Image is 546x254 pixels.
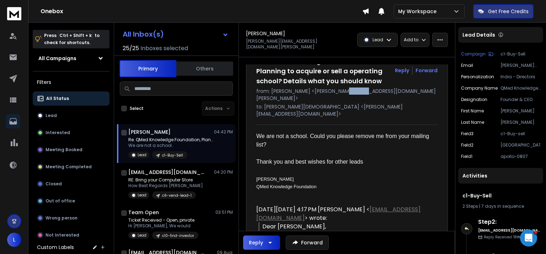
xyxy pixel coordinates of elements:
p: Re: QMed Knowledge Foundation, Planning [128,137,214,143]
div: Forward [416,67,438,74]
div: | [462,203,539,209]
p: Personalization [461,74,494,80]
button: Reply [395,67,409,74]
p: c1-Buy-Sell [500,51,540,57]
button: All Campaigns [33,51,109,65]
span: 25 / 25 [123,44,139,53]
button: Get Free Credits [473,4,534,18]
h6: Step 2 : [478,218,540,226]
p: Campaign [461,51,486,57]
iframe: Intercom live chat [520,229,537,247]
p: QMed Knowledge Foundation [500,85,540,91]
p: Not Interested [45,232,79,238]
button: All Inbox(s) [117,27,234,41]
p: [PERSON_NAME][EMAIL_ADDRESS][DOMAIN_NAME][PERSON_NAME] [500,63,540,68]
button: Meeting Booked [33,143,109,157]
h1: [PERSON_NAME] [246,30,285,37]
button: L [7,233,21,247]
p: c6-vend-lead-1 [162,193,192,198]
p: 04:20 PM [214,169,233,175]
p: 04:42 PM [214,129,233,135]
button: All Status [33,91,109,106]
span: Ctrl + Shift + k [58,31,93,39]
p: Lead [45,113,57,118]
p: Meeting Booked [45,147,82,153]
span: 7 days in sequence [481,203,524,209]
p: 03:51 PM [215,210,233,215]
p: My Workspace [398,8,439,15]
p: [GEOGRAPHIC_DATA] [500,142,540,148]
p: Founder & CEO [500,97,540,102]
button: Reply [243,236,280,250]
p: Out of office [45,198,75,204]
button: Interested [33,126,109,140]
h1: [EMAIL_ADDRESS][DOMAIN_NAME] [128,169,207,176]
p: We are not a school. [128,143,214,148]
button: Lead [33,109,109,123]
span: 2 Steps [462,203,478,209]
p: [PERSON_NAME] [500,108,540,114]
p: Lead [373,37,383,43]
p: Reply Received [484,234,530,240]
button: Wrong person [33,211,109,225]
p: Get Free Credits [488,8,529,15]
h1: All Campaigns [38,55,76,62]
p: All Status [46,96,69,101]
h1: Re: QMed Knowledge Foundation, Planning to acquire or sell a operating school? Details what you s... [256,56,389,86]
font: QMed Knowledge Foundation [256,184,316,189]
p: Lead [138,152,146,158]
p: Lead Details [462,31,495,38]
p: Lead [138,233,146,238]
p: Ticket Received - Open, private [128,217,198,223]
p: c10-find-investor [162,233,194,238]
h6: [EMAIL_ADDRESS][DOMAIN_NAME] [478,228,540,233]
button: Meeting Completed [33,160,109,174]
div: Reply [249,239,263,246]
h3: Inboxes selected [140,44,188,53]
p: Lead [138,192,146,198]
p: India - Directors [500,74,540,80]
button: Forward [286,236,329,250]
div: Activities [458,168,543,184]
p: Company Name [461,85,498,91]
p: First Name [461,108,484,114]
p: [PERSON_NAME] [500,120,540,125]
p: Wrong person [45,215,77,221]
h3: Custom Labels [37,244,74,251]
button: Others [176,61,233,76]
p: to: [PERSON_NAME][DEMOGRAPHIC_DATA] <[PERSON_NAME][EMAIL_ADDRESS][DOMAIN_NAME]> [256,103,438,117]
div: We are not a school. Could you please remove me from your mailing list? [256,132,432,149]
h1: Onebox [41,7,362,16]
p: Add to [404,37,418,43]
p: [PERSON_NAME][EMAIL_ADDRESS][DOMAIN_NAME][PERSON_NAME] [246,38,345,50]
button: Campaign [461,51,493,57]
p: c1-Buy-sell [500,131,540,137]
button: Out of office [33,194,109,208]
p: Press to check for shortcuts. [44,32,100,46]
h3: Filters [33,77,109,87]
p: Interested [45,130,70,136]
p: RE: Bring your Computer Store [128,177,203,183]
p: Email [461,63,473,68]
button: Primary [119,60,176,77]
p: Closed [45,181,62,187]
span: 11th, Aug [513,234,530,240]
button: Not Interested [33,228,109,242]
button: Closed [33,177,109,191]
p: Last Name [461,120,484,125]
p: Field2 [461,142,473,148]
p: Meeting Completed [45,164,92,170]
img: logo [7,7,21,20]
div: Dear [PERSON_NAME], [262,222,432,231]
p: How Best Regards [PERSON_NAME] [128,183,203,189]
h1: All Inbox(s) [123,31,164,38]
p: Designation [461,97,487,102]
p: Hi [PERSON_NAME], We would [128,223,198,229]
h1: [PERSON_NAME] [128,128,171,136]
p: from: [PERSON_NAME] <[PERSON_NAME][EMAIL_ADDRESS][DOMAIN_NAME][PERSON_NAME]> [256,88,438,102]
font: [PERSON_NAME] [256,176,294,182]
a: [EMAIL_ADDRESS][DOMAIN_NAME] [256,205,421,222]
